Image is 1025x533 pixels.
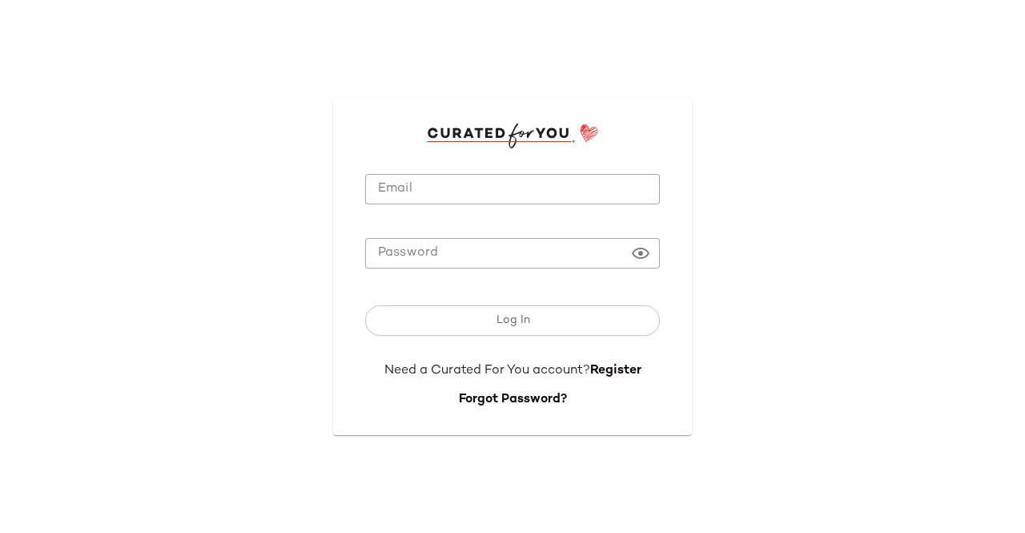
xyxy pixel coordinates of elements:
[590,364,641,378] a: Register
[384,364,590,378] span: Need a Curated For You account?
[365,305,660,336] button: Log In
[427,123,599,147] img: cfy_login_logo.DGdB1djN.svg
[495,314,529,327] span: Log In
[459,393,567,406] a: Forgot Password?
